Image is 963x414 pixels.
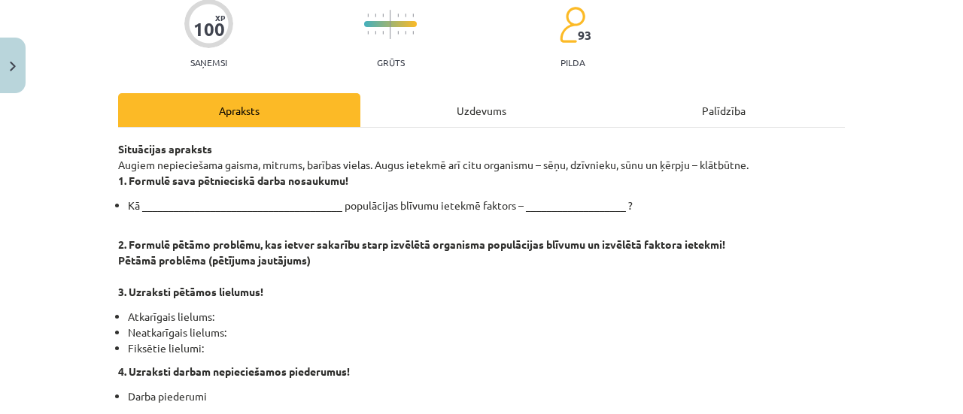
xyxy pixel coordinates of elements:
[382,31,384,35] img: icon-short-line-57e1e144782c952c97e751825c79c345078a6d821885a25fce030b3d8c18986b.svg
[397,31,399,35] img: icon-short-line-57e1e144782c952c97e751825c79c345078a6d821885a25fce030b3d8c18986b.svg
[367,14,369,17] img: icon-short-line-57e1e144782c952c97e751825c79c345078a6d821885a25fce030b3d8c18986b.svg
[118,142,212,156] strong: Situācijas apraksts
[118,93,360,127] div: Apraksts
[375,31,376,35] img: icon-short-line-57e1e144782c952c97e751825c79c345078a6d821885a25fce030b3d8c18986b.svg
[118,253,311,267] strong: Pētāmā problēma (pētījuma jautājums)
[215,14,225,22] span: XP
[10,62,16,71] img: icon-close-lesson-0947bae3869378f0d4975bcd49f059093ad1ed9edebbc8119c70593378902aed.svg
[405,14,406,17] img: icon-short-line-57e1e144782c952c97e751825c79c345078a6d821885a25fce030b3d8c18986b.svg
[560,57,585,68] p: pilda
[118,285,263,298] strong: 3. Uzraksti pētāmos lielumus!
[377,57,405,68] p: Grūts
[603,93,845,127] div: Palīdzība
[360,93,603,127] div: Uzdevums
[184,57,233,68] p: Saņemsi
[382,14,384,17] img: icon-short-line-57e1e144782c952c97e751825c79c345078a6d821885a25fce030b3d8c18986b.svg
[128,325,845,340] li: Neatkarīgais lielums:
[118,141,845,189] p: Augiem nepieciešama gaisma, mitrums, barības vielas. Augus ietekmē arī citu organismu – sēņu, dzī...
[412,31,414,35] img: icon-short-line-57e1e144782c952c97e751825c79c345078a6d821885a25fce030b3d8c18986b.svg
[118,364,350,378] strong: 4. Uzraksti darbam nepieciešamos piederumus!
[128,198,845,213] li: Kā ______________________________________ populācijas blīvumu ietekmē faktors – _________________...
[128,309,845,325] li: Atkarīgais lielums:
[128,340,845,356] li: Fiksētie lielumi:
[559,6,585,44] img: students-c634bb4e5e11cddfef0936a35e636f08e4e9abd3cc4e673bd6f9a4125e45ecb1.svg
[397,14,399,17] img: icon-short-line-57e1e144782c952c97e751825c79c345078a6d821885a25fce030b3d8c18986b.svg
[578,29,591,42] span: 93
[118,237,725,251] strong: 2. Formulē pētāmo problēmu, kas ietver sakarību starp izvēlētā organisma populācijas blīvumu un i...
[193,19,225,40] div: 100
[405,31,406,35] img: icon-short-line-57e1e144782c952c97e751825c79c345078a6d821885a25fce030b3d8c18986b.svg
[367,31,369,35] img: icon-short-line-57e1e144782c952c97e751825c79c345078a6d821885a25fce030b3d8c18986b.svg
[118,174,348,187] strong: 1. Formulē sava pētnieciskā darba nosaukumu!
[375,14,376,17] img: icon-short-line-57e1e144782c952c97e751825c79c345078a6d821885a25fce030b3d8c18986b.svg
[390,10,391,39] img: icon-long-line-d9ea69661e0d244f92f715978eff75569469978d946b2353a9bb055b3ed8787d.svg
[412,14,414,17] img: icon-short-line-57e1e144782c952c97e751825c79c345078a6d821885a25fce030b3d8c18986b.svg
[128,388,845,404] li: Darba piederumi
